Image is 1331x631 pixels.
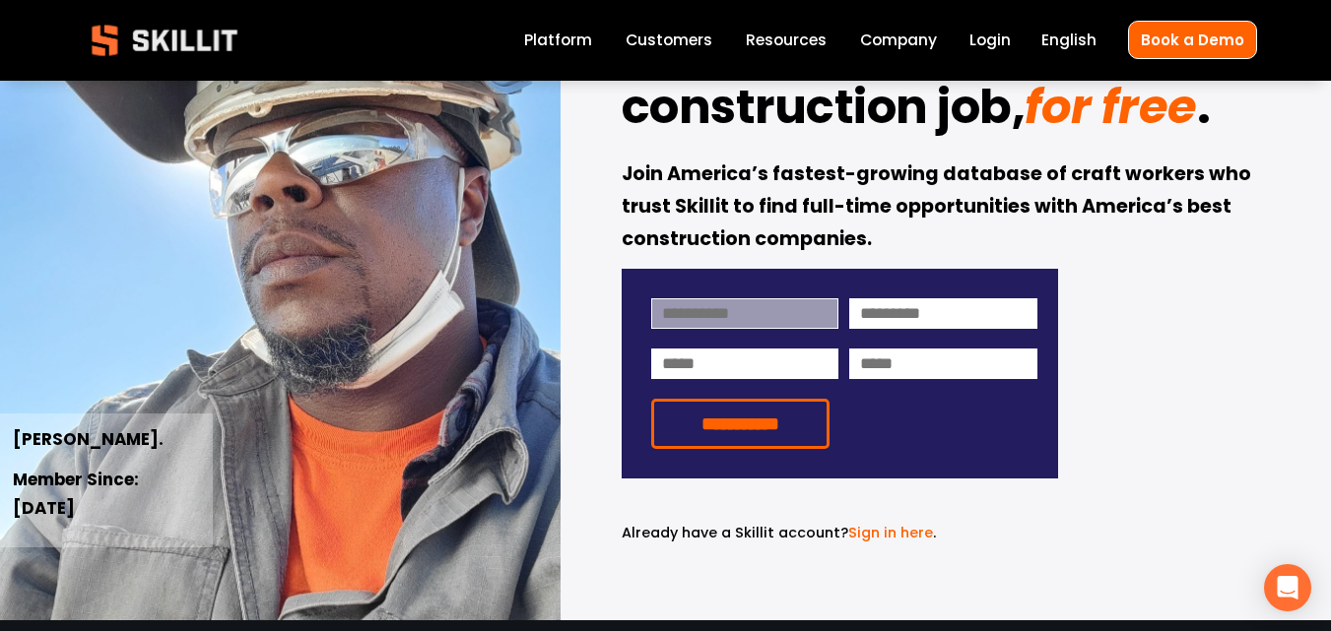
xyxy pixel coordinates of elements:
[13,426,164,455] strong: [PERSON_NAME].
[622,159,1255,256] strong: Join America’s fastest-growing database of craft workers who trust Skillit to find full-time oppo...
[524,28,592,54] a: Platform
[13,467,143,524] strong: Member Since: [DATE]
[746,29,827,51] span: Resources
[1128,21,1257,59] a: Book a Demo
[75,11,254,70] img: Skillit
[1025,74,1196,140] em: for free
[1264,564,1311,611] div: Open Intercom Messenger
[622,522,1058,544] p: .
[622,8,723,89] strong: Find
[848,523,933,542] a: Sign in here
[622,523,848,542] span: Already have a Skillit account?
[969,28,1011,54] a: Login
[1041,28,1097,54] div: language picker
[746,28,827,54] a: folder dropdown
[626,28,712,54] a: Customers
[1041,29,1097,51] span: English
[860,28,937,54] a: Company
[622,71,1026,152] strong: construction job,
[1197,71,1211,152] strong: .
[723,11,1007,77] em: your dream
